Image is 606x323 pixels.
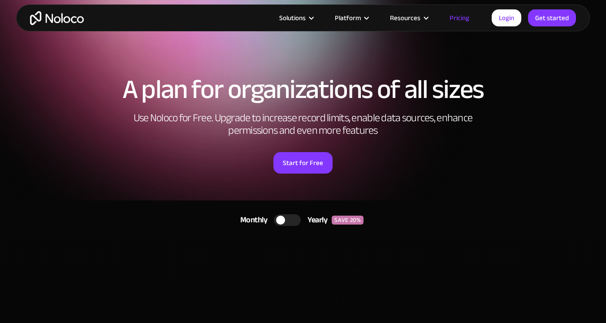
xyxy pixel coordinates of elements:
a: Get started [528,9,576,26]
h1: A plan for organizations of all sizes [25,76,581,103]
div: Solutions [268,12,324,24]
div: Yearly [301,213,332,227]
div: Platform [335,12,361,24]
a: Start for Free [273,152,333,174]
a: home [30,11,84,25]
h2: Use Noloco for Free. Upgrade to increase record limits, enable data sources, enhance permissions ... [124,112,482,137]
div: Platform [324,12,379,24]
div: Resources [379,12,438,24]
a: Pricing [438,12,480,24]
a: Login [492,9,521,26]
div: Solutions [279,12,306,24]
div: SAVE 20% [332,216,364,225]
div: Resources [390,12,420,24]
div: Monthly [229,213,274,227]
